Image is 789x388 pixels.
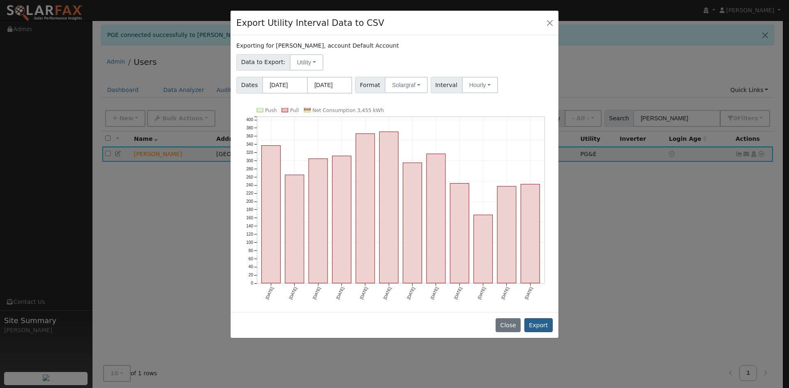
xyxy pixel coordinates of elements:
text: 400 [246,117,253,122]
text: 60 [249,256,254,261]
text: [DATE] [288,286,298,300]
text: 20 [249,273,254,277]
text: 140 [246,224,253,228]
rect: onclick="" [285,175,304,283]
h4: Export Utility Interval Data to CSV [236,16,384,30]
button: Close [544,17,556,28]
rect: onclick="" [474,215,493,283]
rect: onclick="" [427,154,445,283]
button: Hourly [462,77,498,93]
text: 340 [246,142,253,147]
text: Push [265,108,277,113]
text: 220 [246,191,253,195]
text: 80 [249,248,254,253]
text: 300 [246,158,253,163]
rect: onclick="" [379,132,398,283]
text: [DATE] [453,286,463,300]
rect: onclick="" [356,133,375,283]
span: Interval [431,77,462,93]
text: Pull [290,108,299,113]
button: Utility [290,54,323,71]
text: 160 [246,216,253,220]
text: [DATE] [501,286,510,300]
text: 0 [251,281,254,285]
button: Close [496,318,521,332]
text: [DATE] [359,286,369,300]
text: [DATE] [477,286,486,300]
text: [DATE] [265,286,274,300]
span: Dates [236,77,263,94]
rect: onclick="" [521,184,540,283]
text: [DATE] [335,286,345,300]
rect: onclick="" [403,163,422,283]
text: 200 [246,199,253,204]
text: 100 [246,240,253,245]
text: [DATE] [430,286,439,300]
rect: onclick="" [450,183,469,283]
text: 320 [246,150,253,155]
text: [DATE] [383,286,392,300]
text: [DATE] [312,286,321,300]
rect: onclick="" [309,158,328,283]
button: Export [524,318,553,332]
text: 120 [246,232,253,236]
text: 240 [246,183,253,187]
text: [DATE] [524,286,533,300]
span: Format [355,77,385,93]
span: Data to Export: [236,54,290,71]
text: 280 [246,166,253,171]
button: Solargraf [385,77,428,93]
rect: onclick="" [497,186,516,283]
text: 360 [246,134,253,138]
label: Exporting for [PERSON_NAME], account Default Account [236,41,399,50]
text: [DATE] [406,286,415,300]
text: 380 [246,126,253,130]
rect: onclick="" [332,156,351,283]
text: 260 [246,174,253,179]
text: Net Consumption 3,455 kWh [312,108,384,113]
text: 180 [246,207,253,212]
rect: onclick="" [262,145,281,283]
text: 40 [249,264,254,269]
